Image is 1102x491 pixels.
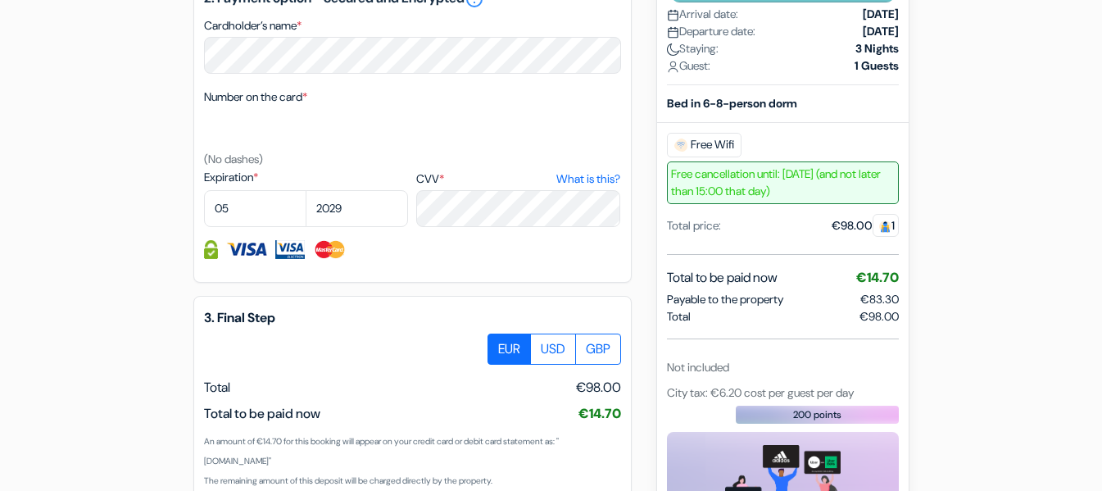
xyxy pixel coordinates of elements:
label: CVV [416,170,620,188]
span: €98.00 [576,378,621,398]
span: 200 points [793,407,841,422]
label: GBP [575,334,621,365]
span: €14.70 [856,269,899,286]
label: EUR [488,334,531,365]
img: guest.svg [879,220,891,233]
img: Credit card information fully secured and encrypted [204,240,218,259]
small: An amount of €14.70 for this booking will appear on your credit card or debit card statement as: ... [204,436,559,466]
small: The remaining amount of this deposit will be charged directly by the property. [204,475,492,486]
span: Free cancellation until: [DATE] (and not later than 15:00 that day) [667,161,899,204]
span: Total [204,379,230,396]
b: Bed in 6-8-person dorm [667,96,797,111]
span: Arrival date: [667,6,738,23]
img: calendar.svg [667,26,679,39]
div: Total price: [667,217,721,234]
img: Master Card [313,240,347,259]
img: moon.svg [667,43,679,56]
strong: 1 Guests [855,57,899,75]
img: calendar.svg [667,9,679,21]
img: free_wifi.svg [674,139,687,152]
label: Expiration [204,169,408,186]
span: City tax: €6.20 cost per guest per day [667,385,854,400]
span: Guest: [667,57,710,75]
span: €98.00 [859,308,899,325]
img: Visa Electron [275,240,305,259]
small: (No dashes) [204,152,263,166]
span: Total to be paid now [204,405,320,422]
img: Visa [226,240,267,259]
h5: 3. Final Step [204,310,621,325]
div: Not included [667,359,899,376]
span: Total to be paid now [667,268,778,288]
span: Total [667,308,691,325]
span: Payable to the property [667,291,783,308]
label: Number on the card [204,89,307,106]
span: 1 [873,214,899,237]
strong: [DATE] [863,6,899,23]
label: USD [530,334,576,365]
strong: [DATE] [863,23,899,40]
span: €83.30 [860,292,899,307]
span: Departure date: [667,23,755,40]
img: user_icon.svg [667,61,679,73]
a: What is this? [556,170,620,188]
label: Cardholder’s name [204,17,302,34]
span: €14.70 [578,405,621,422]
div: Basic radio toggle button group [488,334,621,365]
span: Staying: [667,40,719,57]
strong: 3 Nights [855,40,899,57]
div: €98.00 [832,217,899,234]
span: Free Wifi [667,133,741,157]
